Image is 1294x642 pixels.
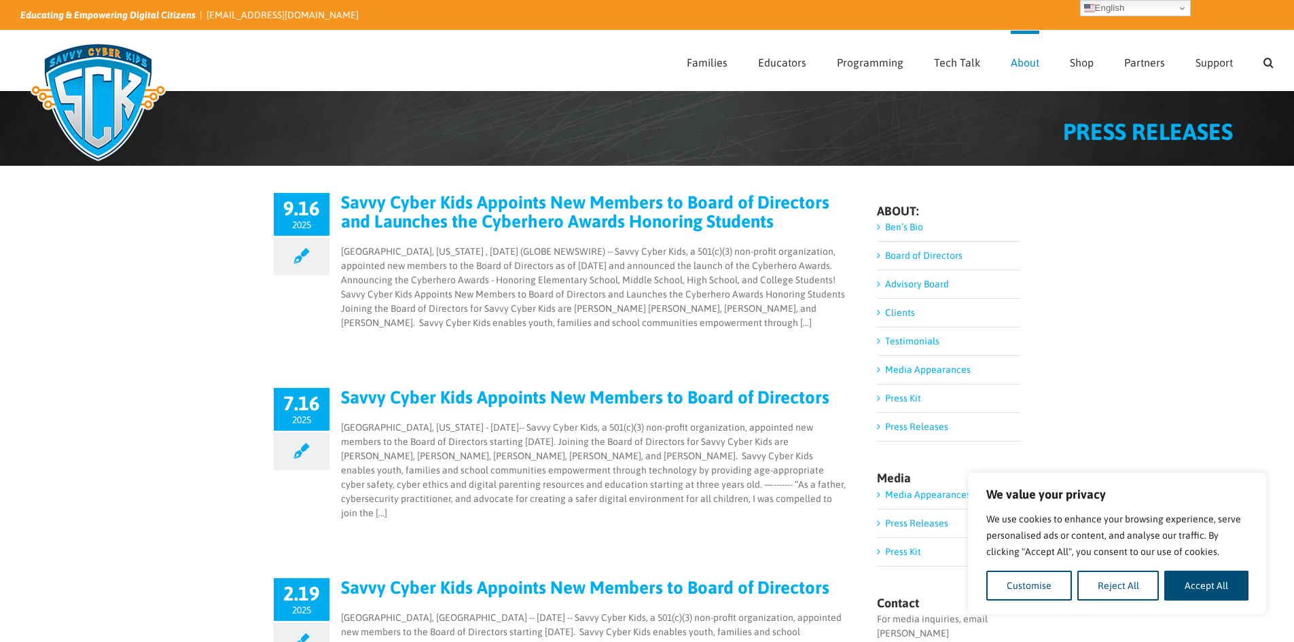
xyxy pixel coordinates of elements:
a: About [1011,31,1039,90]
img: Savvy Cyber Kids Logo [20,34,176,170]
a: Press Releases [885,518,948,529]
span: Shop [1070,57,1094,68]
a: Programming [837,31,903,90]
span: 2025 [292,414,311,425]
i: Educating & Empowering Digital Citizens [20,10,196,20]
button: Accept All [1164,571,1248,601]
h4: Media [877,472,1020,484]
a: Media Appearances [885,489,971,500]
a: Advisory Board [885,279,949,289]
button: Reject All [1077,571,1160,601]
h4: ABOUT: [877,205,1020,217]
a: Families [687,31,727,90]
button: Customise [986,571,1072,601]
span: 9.16 [274,198,329,218]
a: Educators [758,31,806,90]
a: Clients [885,307,915,318]
a: Shop [1070,31,1094,90]
a: Board of Directors [885,250,963,261]
span: Partners [1124,57,1165,68]
a: Testimonials [885,336,939,346]
a: [EMAIL_ADDRESS][DOMAIN_NAME] [206,10,359,20]
a: Press Kit [885,393,921,404]
p: [GEOGRAPHIC_DATA], [US_STATE] , [DATE] (GLOBE NEWSWIRE) -- Savvy Cyber Kids, a 501(c)(3) non-prof... [341,245,848,330]
span: Programming [837,57,903,68]
img: en [1084,3,1095,14]
a: Savvy Cyber Kids Appoints New Members to Board of Directors [341,577,829,598]
a: Press Releases [885,421,948,432]
a: Support [1196,31,1233,90]
span: 2025 [292,219,311,230]
span: 2025 [292,605,311,616]
span: Educators [758,57,806,68]
p: We use cookies to enhance your browsing experience, serve personalised ads or content, and analys... [986,511,1248,560]
span: 7.16 [274,393,329,413]
a: Press Kit [885,546,921,557]
a: Ben’s Bio [885,221,923,232]
p: [GEOGRAPHIC_DATA], [US_STATE] - [DATE]-- Savvy Cyber Kids, a 501(c)(3) non-profit organization, a... [341,421,848,520]
a: Partners [1124,31,1165,90]
a: Media Appearances [885,364,971,375]
a: Search [1263,31,1274,90]
span: Families [687,57,727,68]
p: We value your privacy [986,486,1248,503]
span: Tech Talk [934,57,980,68]
span: PRESS RELEASES [1063,118,1233,145]
h4: Contact [877,597,1020,609]
span: About [1011,57,1039,68]
a: Tech Talk [934,31,980,90]
a: Savvy Cyber Kids Appoints New Members to Board of Directors and Launches the Cyberhero Awards Hon... [341,192,829,232]
span: 2.19 [274,584,329,603]
span: Support [1196,57,1233,68]
a: Savvy Cyber Kids Appoints New Members to Board of Directors [341,387,829,408]
nav: Main Menu [687,31,1274,90]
